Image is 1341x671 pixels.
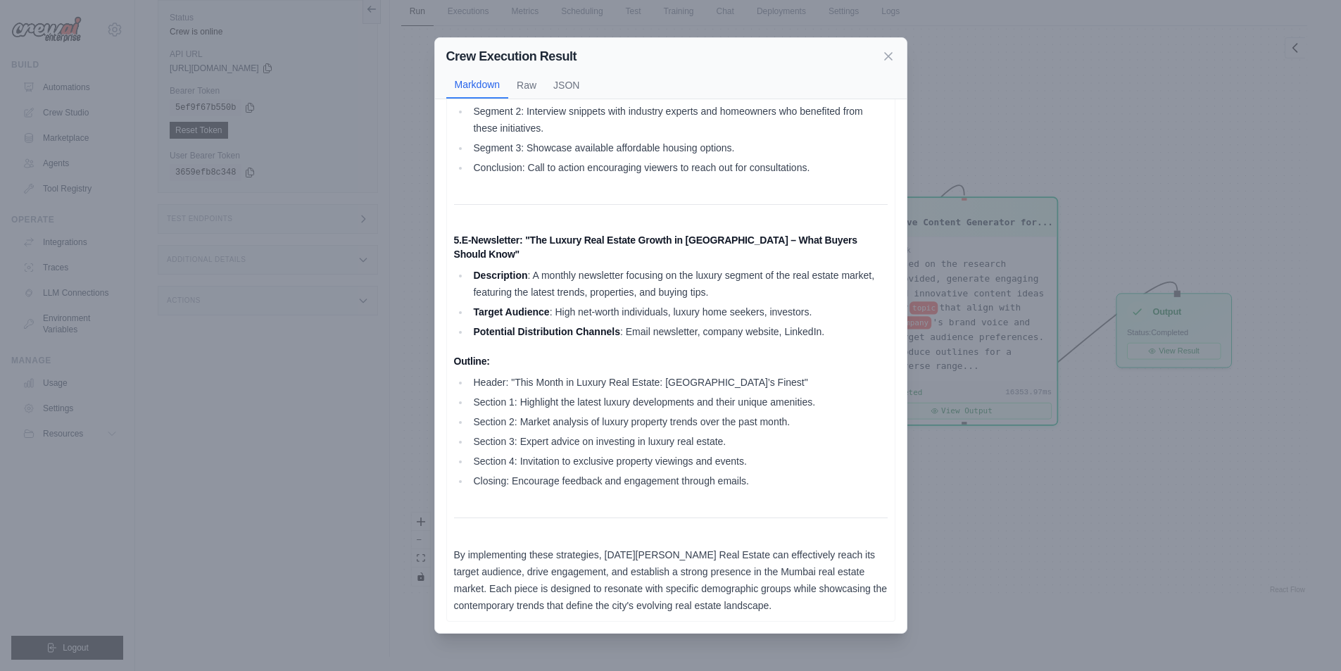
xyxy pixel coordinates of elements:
button: JSON [545,72,588,99]
li: Header: "This Month in Luxury Real Estate: [GEOGRAPHIC_DATA]’s Finest" [470,374,888,391]
li: Section 3: Expert advice on investing in luxury real estate. [470,433,888,450]
li: Section 4: Invitation to exclusive property viewings and events. [470,453,888,470]
h4: Outline: [454,354,888,368]
li: : A monthly newsletter focusing on the luxury segment of the real estate market, featuring the la... [470,267,888,301]
li: Segment 2: Interview snippets with industry experts and homeowners who benefited from these initi... [470,103,888,137]
li: Closing: Encourage feedback and engagement through emails. [470,472,888,489]
button: Markdown [446,72,509,99]
p: By implementing these strategies, [DATE][PERSON_NAME] Real Estate can effectively reach its targe... [454,546,888,614]
strong: Description [473,270,527,281]
button: Raw [508,72,545,99]
h2: Crew Execution Result [446,46,577,66]
li: : High net-worth individuals, luxury home seekers, investors. [470,303,888,320]
li: Conclusion: Call to action encouraging viewers to reach out for consultations. [470,159,888,176]
strong: E-Newsletter: "The Luxury Real Estate Growth in [GEOGRAPHIC_DATA] – What Buyers Should Know" [454,234,857,260]
li: Section 1: Highlight the latest luxury developments and their unique amenities. [470,394,888,410]
li: Section 2: Market analysis of luxury property trends over the past month. [470,413,888,430]
h4: 5. [454,233,888,261]
iframe: Chat Widget [1271,603,1341,671]
li: Segment 3: Showcase available affordable housing options. [470,139,888,156]
li: : Email newsletter, company website, LinkedIn. [470,323,888,340]
strong: Potential Distribution Channels [473,326,619,337]
strong: Target Audience [473,306,549,318]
